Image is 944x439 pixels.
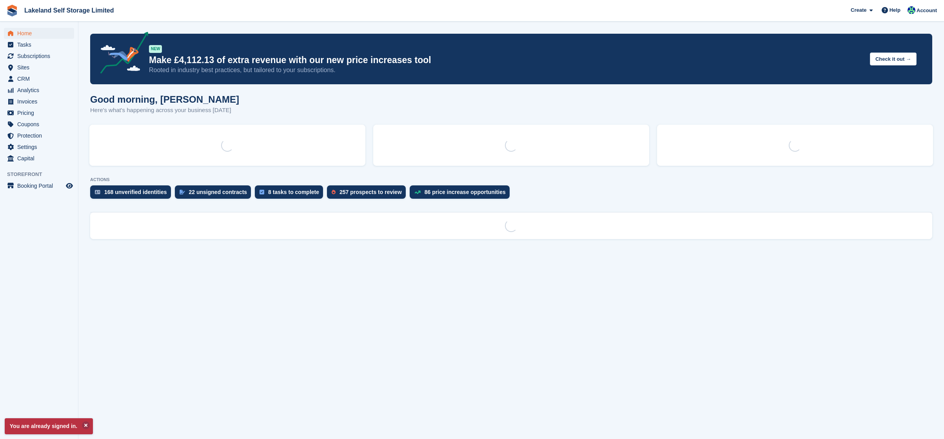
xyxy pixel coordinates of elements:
p: You are already signed in. [5,418,93,434]
a: menu [4,107,74,118]
a: 168 unverified identities [90,185,175,203]
div: 257 prospects to review [339,189,402,195]
a: menu [4,96,74,107]
a: menu [4,28,74,39]
a: menu [4,119,74,130]
a: 8 tasks to complete [255,185,327,203]
p: ACTIONS [90,177,932,182]
span: Settings [17,141,64,152]
span: Storefront [7,171,78,178]
img: price_increase_opportunities-93ffe204e8149a01c8c9dc8f82e8f89637d9d84a8eef4429ea346261dce0b2c0.svg [414,190,421,194]
div: 22 unsigned contracts [189,189,247,195]
a: menu [4,51,74,62]
span: Analytics [17,85,64,96]
span: Account [917,7,937,15]
img: contract_signature_icon-13c848040528278c33f63329250d36e43548de30e8caae1d1a13099fd9432cc5.svg [180,190,185,194]
img: verify_identity-adf6edd0f0f0b5bbfe63781bf79b02c33cf7c696d77639b501bdc392416b5a36.svg [95,190,100,194]
span: Home [17,28,64,39]
span: Capital [17,153,64,164]
a: menu [4,85,74,96]
a: 86 price increase opportunities [410,185,514,203]
a: menu [4,130,74,141]
button: Check it out → [870,53,917,65]
span: Protection [17,130,64,141]
p: Here's what's happening across your business [DATE] [90,106,239,115]
a: menu [4,153,74,164]
a: menu [4,62,74,73]
span: Create [851,6,866,14]
img: task-75834270c22a3079a89374b754ae025e5fb1db73e45f91037f5363f120a921f8.svg [260,190,264,194]
a: menu [4,39,74,50]
span: Tasks [17,39,64,50]
a: Preview store [65,181,74,190]
h1: Good morning, [PERSON_NAME] [90,94,239,105]
img: Steve Aynsley [908,6,915,14]
div: NEW [149,45,162,53]
div: 168 unverified identities [104,189,167,195]
a: 22 unsigned contracts [175,185,255,203]
img: price-adjustments-announcement-icon-8257ccfd72463d97f412b2fc003d46551f7dbcb40ab6d574587a9cd5c0d94... [94,32,149,76]
a: menu [4,180,74,191]
span: Help [890,6,900,14]
div: 8 tasks to complete [268,189,319,195]
p: Make £4,112.13 of extra revenue with our new price increases tool [149,54,864,66]
div: 86 price increase opportunities [425,189,506,195]
img: stora-icon-8386f47178a22dfd0bd8f6a31ec36ba5ce8667c1dd55bd0f319d3a0aa187defe.svg [6,5,18,16]
span: CRM [17,73,64,84]
span: Subscriptions [17,51,64,62]
span: Coupons [17,119,64,130]
span: Sites [17,62,64,73]
span: Pricing [17,107,64,118]
a: Lakeland Self Storage Limited [21,4,117,17]
a: 257 prospects to review [327,185,410,203]
img: prospect-51fa495bee0391a8d652442698ab0144808aea92771e9ea1ae160a38d050c398.svg [332,190,336,194]
a: menu [4,141,74,152]
span: Booking Portal [17,180,64,191]
p: Rooted in industry best practices, but tailored to your subscriptions. [149,66,864,74]
span: Invoices [17,96,64,107]
a: menu [4,73,74,84]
